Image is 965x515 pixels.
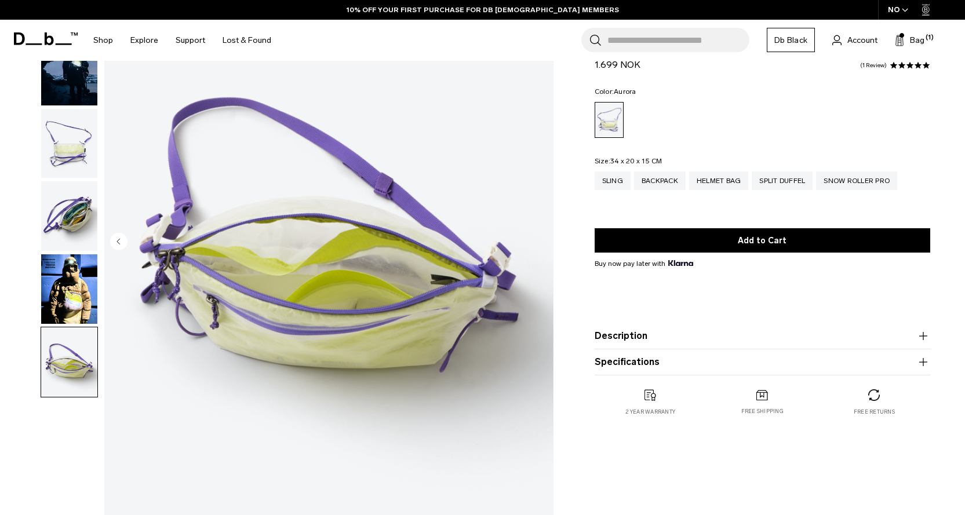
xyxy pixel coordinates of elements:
button: Weigh_Lighter_Sling_10L_4.png [41,327,98,397]
button: Weigh_Lighter_Sling_10L_2.png [41,108,98,179]
span: Account [847,34,877,46]
button: Previous slide [110,233,128,253]
a: Account [832,33,877,47]
legend: Color: [595,88,636,95]
span: (1) [926,33,934,43]
img: Weigh_Lighter_Sling_10L_3.png [41,181,97,251]
img: Weigh_Lighter_Sling_10L_4.png [41,327,97,397]
span: 1.699 NOK [595,59,640,70]
a: Split Duffel [752,171,813,190]
a: Shop [93,20,113,61]
a: Lost & Found [223,20,271,61]
span: Buy now pay later with [595,258,693,269]
button: Weigh_Lighter_Sling_10L_3.png [41,181,98,251]
a: Snow Roller Pro [816,171,897,190]
a: Explore [130,20,158,61]
button: Description [595,329,930,343]
a: Aurora [595,102,624,138]
button: Add to Cart [595,228,930,253]
a: 1 reviews [860,63,887,68]
p: 2 year warranty [625,408,675,416]
nav: Main Navigation [85,20,280,61]
button: Weigh_Lighter_Sling_10L_Lifestyle.png [41,35,98,106]
button: Weigh Lighter Sling 10L Aurora [41,254,98,324]
a: Backpack [634,171,686,190]
a: Support [176,20,205,61]
img: Weigh Lighter Sling 10L Aurora [41,254,97,324]
img: Weigh_Lighter_Sling_10L_2.png [41,109,97,178]
p: Free returns [854,408,895,416]
a: Helmet Bag [689,171,749,190]
a: 10% OFF YOUR FIRST PURCHASE FOR DB [DEMOGRAPHIC_DATA] MEMBERS [347,5,619,15]
span: Aurora [614,87,636,96]
legend: Size: [595,158,662,165]
button: Specifications [595,355,930,369]
p: Free shipping [741,407,784,415]
span: Bag [910,34,924,46]
button: Bag (1) [895,33,924,47]
img: {"height" => 20, "alt" => "Klarna"} [668,260,693,266]
img: Weigh_Lighter_Sling_10L_Lifestyle.png [41,36,97,105]
a: Db Black [767,28,815,52]
a: Sling [595,171,631,190]
span: 34 x 20 x 15 CM [610,157,662,165]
